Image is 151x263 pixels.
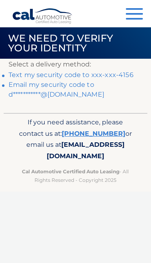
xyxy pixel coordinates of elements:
span: We need to verify your identity [8,32,113,54]
strong: Cal Automotive Certified Auto Leasing [22,168,119,175]
a: Text my security code to xxx-xxx-4156 [9,71,134,79]
p: Select a delivery method: [9,59,142,70]
button: Menu [126,8,143,22]
p: - All Rights Reserved - Copyright 2025 [16,167,135,184]
p: If you need assistance, please contact us at: or email us at [16,117,135,162]
a: [PHONE_NUMBER] [62,130,125,137]
span: [EMAIL_ADDRESS][DOMAIN_NAME] [47,141,125,160]
a: Cal Automotive [12,8,73,29]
